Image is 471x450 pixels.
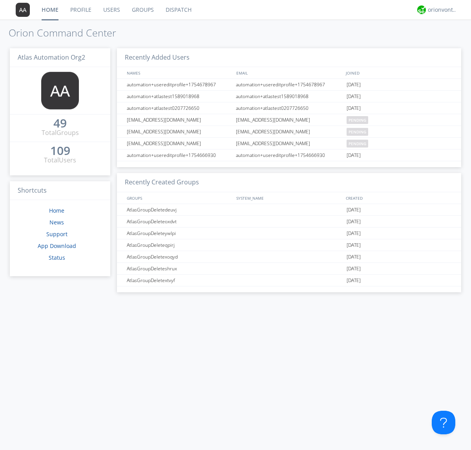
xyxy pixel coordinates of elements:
div: orionvontas+atlas+automation+org2 [428,6,457,14]
div: [EMAIL_ADDRESS][DOMAIN_NAME] [125,114,234,126]
div: 49 [53,119,67,127]
a: automation+usereditprofile+1754666930automation+usereditprofile+1754666930[DATE] [117,149,461,161]
h3: Shortcuts [10,181,110,200]
span: [DATE] [347,79,361,91]
span: [DATE] [347,91,361,102]
div: AtlasGroupDeletedeuvj [125,204,234,215]
div: [EMAIL_ADDRESS][DOMAIN_NAME] [234,138,345,149]
a: automation+atlastest1589018968automation+atlastest1589018968[DATE] [117,91,461,102]
div: SYSTEM_NAME [234,192,344,204]
a: automation+usereditprofile+1754678967automation+usereditprofile+1754678967[DATE] [117,79,461,91]
span: [DATE] [347,263,361,275]
div: [EMAIL_ADDRESS][DOMAIN_NAME] [234,114,345,126]
div: AtlasGroupDeletextvyf [125,275,234,286]
a: AtlasGroupDeleteshrux[DATE] [117,263,461,275]
span: [DATE] [347,251,361,263]
a: [EMAIL_ADDRESS][DOMAIN_NAME][EMAIL_ADDRESS][DOMAIN_NAME]pending [117,126,461,138]
div: Total Groups [42,128,79,137]
a: [EMAIL_ADDRESS][DOMAIN_NAME][EMAIL_ADDRESS][DOMAIN_NAME]pending [117,138,461,149]
a: automation+atlastest0207726650automation+atlastest0207726650[DATE] [117,102,461,114]
a: AtlasGroupDeletedeuvj[DATE] [117,204,461,216]
iframe: Toggle Customer Support [432,411,455,434]
span: [DATE] [347,102,361,114]
span: [DATE] [347,275,361,286]
div: GROUPS [125,192,232,204]
img: 373638.png [41,72,79,109]
div: NAMES [125,67,232,78]
div: AtlasGroupDeleteshrux [125,263,234,274]
div: [EMAIL_ADDRESS][DOMAIN_NAME] [125,138,234,149]
span: [DATE] [347,228,361,239]
div: AtlasGroupDeleteywlpi [125,228,234,239]
a: News [49,219,64,226]
a: [EMAIL_ADDRESS][DOMAIN_NAME][EMAIL_ADDRESS][DOMAIN_NAME]pending [117,114,461,126]
div: automation+atlastest0207726650 [125,102,234,114]
div: 109 [50,147,70,155]
div: JOINED [344,67,454,78]
a: Support [46,230,68,238]
img: 373638.png [16,3,30,17]
a: AtlasGroupDeleteoxdvt[DATE] [117,216,461,228]
a: 109 [50,147,70,156]
span: pending [347,140,368,148]
div: automation+atlastest0207726650 [234,102,345,114]
a: AtlasGroupDeleteywlpi[DATE] [117,228,461,239]
div: [EMAIL_ADDRESS][DOMAIN_NAME] [125,126,234,137]
div: automation+atlastest1589018968 [234,91,345,102]
h3: Recently Created Groups [117,173,461,192]
a: Home [49,207,64,214]
div: automation+usereditprofile+1754678967 [125,79,234,90]
span: [DATE] [347,216,361,228]
img: 29d36aed6fa347d5a1537e7736e6aa13 [417,5,426,14]
div: EMAIL [234,67,344,78]
span: [DATE] [347,149,361,161]
div: automation+atlastest1589018968 [125,91,234,102]
span: Atlas Automation Org2 [18,53,85,62]
a: AtlasGroupDeletexoqyd[DATE] [117,251,461,263]
div: AtlasGroupDeleteoxdvt [125,216,234,227]
span: pending [347,116,368,124]
span: [DATE] [347,239,361,251]
div: automation+usereditprofile+1754678967 [234,79,345,90]
div: AtlasGroupDeletexoqyd [125,251,234,262]
div: Total Users [44,156,76,165]
div: CREATED [344,192,454,204]
div: automation+usereditprofile+1754666930 [125,149,234,161]
span: [DATE] [347,204,361,216]
span: pending [347,128,368,136]
a: Status [49,254,65,261]
a: AtlasGroupDeletextvyf[DATE] [117,275,461,286]
div: [EMAIL_ADDRESS][DOMAIN_NAME] [234,126,345,137]
div: AtlasGroupDeleteqpirj [125,239,234,251]
a: 49 [53,119,67,128]
h3: Recently Added Users [117,48,461,67]
div: automation+usereditprofile+1754666930 [234,149,345,161]
a: AtlasGroupDeleteqpirj[DATE] [117,239,461,251]
a: App Download [38,242,76,250]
